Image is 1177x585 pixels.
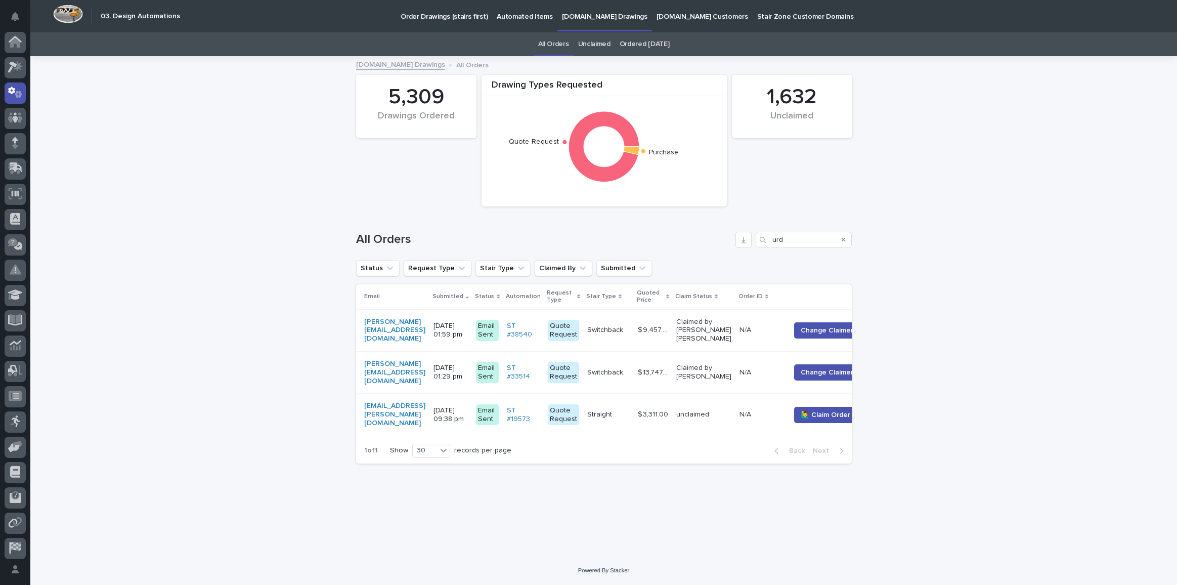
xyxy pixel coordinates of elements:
a: [DOMAIN_NAME] Drawings [356,58,445,70]
div: Drawings Ordered [373,111,459,132]
button: Change Claimer [794,364,860,381]
span: 🙋‍♂️ Claim Order [801,410,850,420]
div: Quote Request [548,362,579,383]
a: [PERSON_NAME][EMAIL_ADDRESS][DOMAIN_NAME] [364,318,425,343]
div: Email Sent [476,320,499,341]
p: Submitted [432,291,463,302]
p: Order ID [738,291,763,302]
p: Show [390,446,408,455]
p: [DATE] 09:38 pm [433,406,468,424]
h1: All Orders [356,232,731,247]
p: 1 of 1 [356,438,386,463]
div: Email Sent [476,404,499,426]
input: Search [756,232,852,248]
text: Quote Request [509,139,559,146]
p: Switchback [587,366,625,377]
div: Unclaimed [749,111,835,132]
p: Automation [506,291,541,302]
p: All Orders [456,59,489,70]
p: Straight [587,408,614,419]
p: N/A [739,366,753,377]
a: [PERSON_NAME][EMAIL_ADDRESS][DOMAIN_NAME] [364,360,425,385]
span: Change Claimer [801,367,853,378]
p: $ 9,457.00 [638,324,670,335]
button: Notifications [5,6,26,27]
button: Change Claimer [794,322,860,339]
p: N/A [739,408,753,419]
tr: [PERSON_NAME][EMAIL_ADDRESS][DOMAIN_NAME] [DATE] 01:29 pmEmail SentST #33514 Quote RequestSwitchb... [356,351,877,393]
div: Quote Request [548,404,579,426]
p: Stair Type [586,291,616,302]
a: ST #19573 [507,406,540,424]
div: Notifications [13,12,26,28]
div: 1,632 [749,85,835,110]
p: Quoted Price [637,287,664,306]
button: Stair Type [475,260,531,276]
a: All Orders [538,32,569,56]
text: Purchase [649,149,679,156]
p: N/A [739,324,753,335]
p: Claimed by [PERSON_NAME] [PERSON_NAME] [676,318,731,343]
div: Quote Request [548,320,579,341]
div: 5,309 [373,85,459,110]
tr: [EMAIL_ADDRESS][PERSON_NAME][DOMAIN_NAME] [DATE] 09:38 pmEmail SentST #19573 Quote RequestStraigh... [356,394,877,436]
button: Request Type [404,260,471,276]
a: Unclaimed [578,32,611,56]
p: [DATE] 01:29 pm [433,364,468,381]
h2: 03. Design Automations [101,12,180,21]
div: 30 [413,445,437,456]
a: ST #38540 [507,322,540,339]
a: ST #33514 [507,364,540,381]
p: [DATE] 01:59 pm [433,322,468,339]
tr: [PERSON_NAME][EMAIL_ADDRESS][DOMAIN_NAME] [DATE] 01:59 pmEmail SentST #38540 Quote RequestSwitchb... [356,309,877,351]
p: unclaimed [676,410,731,419]
a: Ordered [DATE] [620,32,670,56]
p: $ 3,311.00 [638,408,670,419]
p: $ 13,747.00 [638,366,670,377]
p: Status [475,291,494,302]
p: Switchback [587,324,625,335]
a: [EMAIL_ADDRESS][PERSON_NAME][DOMAIN_NAME] [364,402,425,427]
p: Email [364,291,380,302]
a: Powered By Stacker [578,567,629,573]
div: Drawing Types Requested [482,80,727,97]
span: Next [813,447,835,454]
p: Request Type [547,287,575,306]
img: Workspace Logo [53,5,83,23]
p: Claim Status [675,291,712,302]
button: Submitted [596,260,652,276]
span: Change Claimer [801,325,853,336]
div: Email Sent [476,362,499,383]
p: records per page [454,446,511,455]
button: Status [356,260,400,276]
button: 🙋‍♂️ Claim Order [794,407,857,423]
p: Claimed by [PERSON_NAME] [676,364,731,381]
span: Back [783,447,805,454]
button: Next [809,446,852,455]
button: Claimed By [535,260,592,276]
button: Back [766,446,809,455]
